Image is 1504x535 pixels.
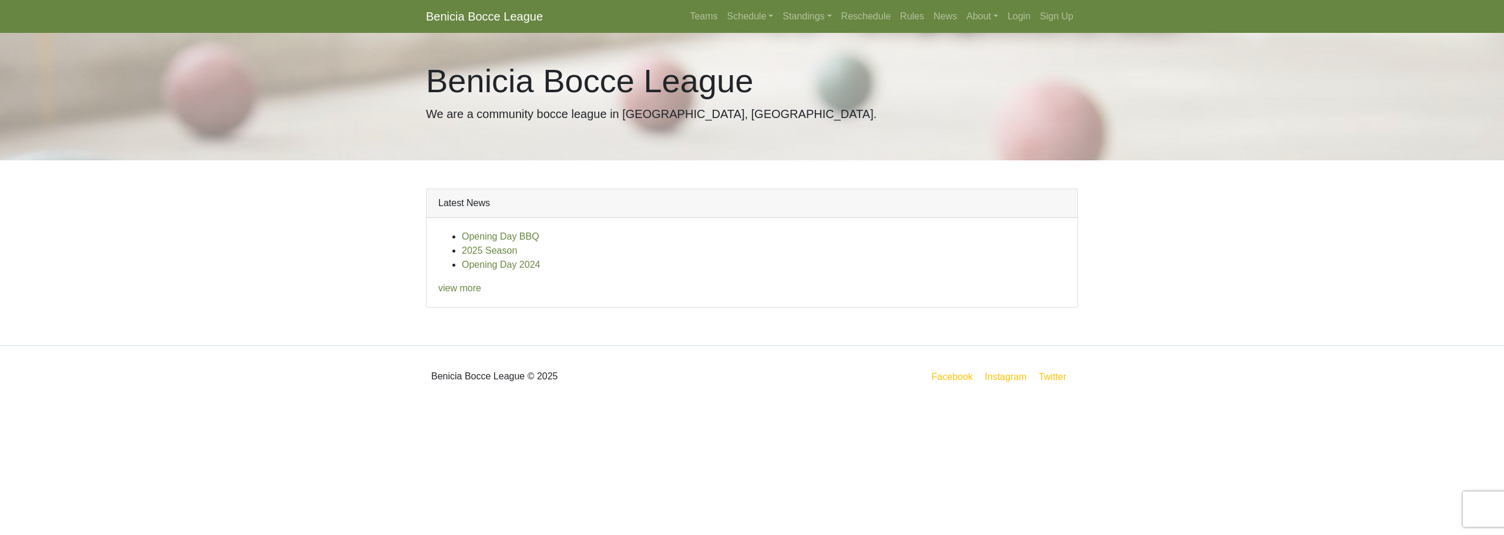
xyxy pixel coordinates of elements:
[778,5,836,28] a: Standings
[685,5,722,28] a: Teams
[929,369,975,384] a: Facebook
[895,5,929,28] a: Rules
[462,231,539,241] a: Opening Day BBQ
[1036,369,1076,384] a: Twitter
[837,5,896,28] a: Reschedule
[962,5,1003,28] a: About
[427,189,1077,218] div: Latest News
[462,245,517,255] a: 2025 Season
[438,283,481,293] a: view more
[426,61,1078,100] h1: Benicia Bocce League
[982,369,1029,384] a: Instagram
[1035,5,1078,28] a: Sign Up
[1003,5,1035,28] a: Login
[417,355,752,398] div: Benicia Bocce League © 2025
[426,105,1078,123] p: We are a community bocce league in [GEOGRAPHIC_DATA], [GEOGRAPHIC_DATA].
[462,260,540,270] a: Opening Day 2024
[929,5,962,28] a: News
[723,5,778,28] a: Schedule
[426,5,543,28] a: Benicia Bocce League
